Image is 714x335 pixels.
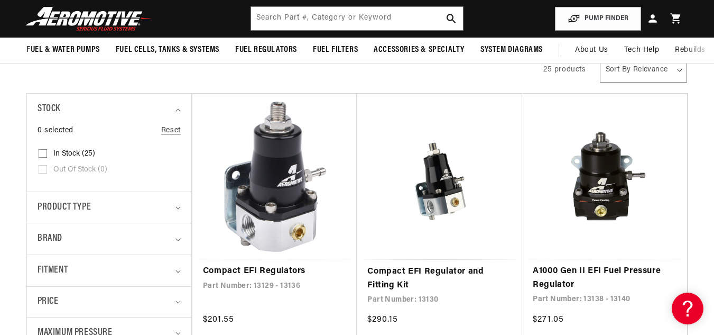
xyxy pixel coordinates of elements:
span: 0 selected [38,125,73,137]
summary: System Diagrams [472,38,551,62]
img: Aeromotive [23,6,155,31]
summary: Fitment (0 selected) [38,255,181,286]
summary: Stock (0 selected) [38,94,181,125]
span: Fuel & Water Pumps [26,44,100,56]
span: Fuel Cells, Tanks & Systems [116,44,219,56]
span: In stock (25) [53,149,95,159]
summary: Product type (0 selected) [38,192,181,223]
span: System Diagrams [480,44,543,56]
span: Fitment [38,263,68,278]
a: Compact EFI Regulators [203,265,347,278]
summary: Price [38,287,181,317]
summary: Fuel & Water Pumps [18,38,108,62]
span: Stock [38,102,60,117]
summary: Fuel Regulators [227,38,305,62]
a: Compact EFI Regulator and Fitting Kit [367,265,512,292]
summary: Brand (0 selected) [38,223,181,255]
span: Price [38,295,58,309]
button: PUMP FINDER [555,7,641,31]
span: Rebuilds [675,44,706,56]
input: Search by Part Number, Category or Keyword [251,7,463,30]
span: Fuel Regulators [235,44,297,56]
span: Product type [38,200,91,215]
span: Out of stock (0) [53,165,107,175]
summary: Rebuilds [667,38,713,63]
a: A1000 Gen II EFI Fuel Pressure Regulator [533,265,676,292]
summary: Tech Help [616,38,667,63]
button: search button [440,7,463,30]
span: Brand [38,231,62,247]
span: 25 products [543,66,586,74]
a: About Us [567,38,616,63]
a: Reset [161,125,181,137]
summary: Accessories & Specialty [366,38,472,62]
span: Fuel Filters [313,44,358,56]
span: Accessories & Specialty [374,44,465,56]
summary: Fuel Cells, Tanks & Systems [108,38,227,62]
span: Tech Help [624,44,659,56]
summary: Fuel Filters [305,38,366,62]
span: About Us [575,46,608,54]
